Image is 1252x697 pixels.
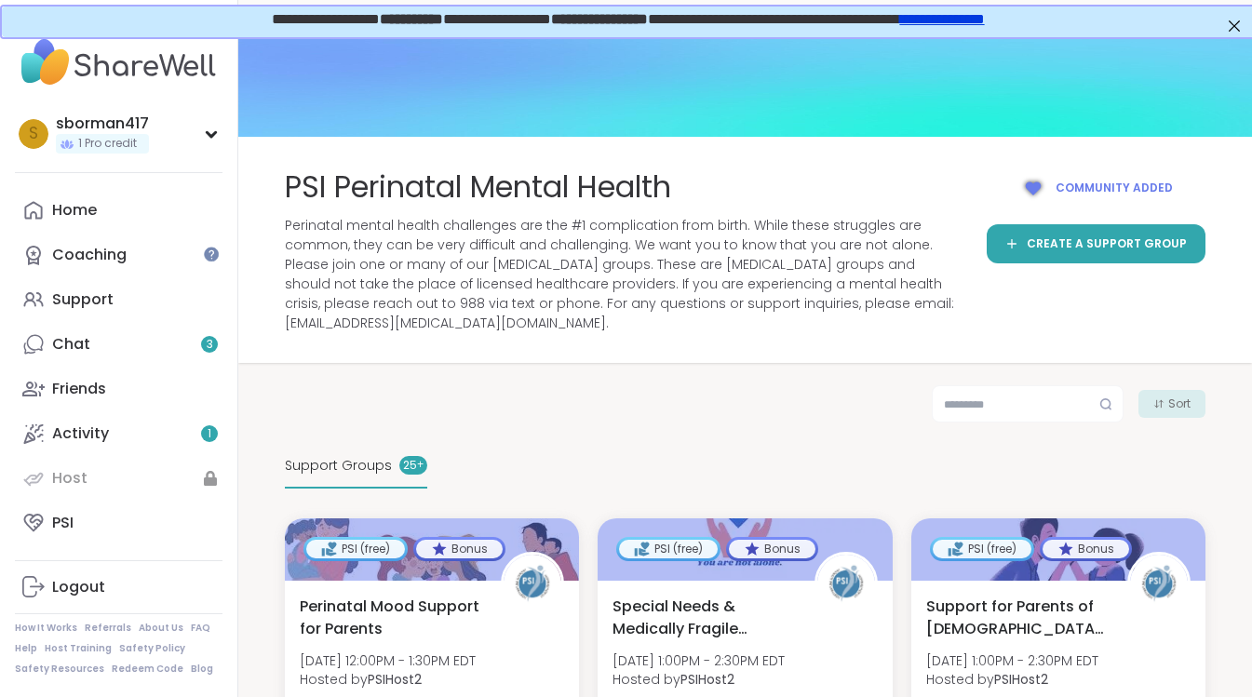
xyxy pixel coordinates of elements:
[817,555,875,612] img: PSIHost2
[52,200,97,221] div: Home
[987,167,1205,209] button: Community added
[207,337,213,353] span: 3
[15,233,222,277] a: Coaching
[15,411,222,456] a: Activity1
[191,622,210,635] a: FAQ
[52,379,106,399] div: Friends
[416,540,503,558] div: Bonus
[417,457,424,474] pre: +
[613,651,785,670] span: [DATE] 1:00PM - 2:30PM EDT
[994,670,1048,689] b: PSIHost2
[139,622,183,635] a: About Us
[29,122,38,146] span: s
[504,555,561,612] img: PSIHost2
[729,540,815,558] div: Bonus
[306,540,405,558] div: PSI (free)
[15,30,222,95] img: ShareWell Nav Logo
[926,670,1098,689] span: Hosted by
[208,426,211,442] span: 1
[52,245,127,265] div: Coaching
[933,540,1031,558] div: PSI (free)
[78,136,137,152] span: 1 Pro credit
[15,501,222,545] a: PSI
[300,651,476,670] span: [DATE] 12:00PM - 1:30PM EDT
[52,289,114,310] div: Support
[926,596,1107,640] span: Support for Parents of [DEMOGRAPHIC_DATA] Children
[1168,395,1191,412] span: Sort
[52,577,105,597] div: Logout
[619,540,718,558] div: PSI (free)
[15,565,222,610] a: Logout
[368,670,422,689] b: PSIHost2
[613,670,785,689] span: Hosted by
[285,216,964,333] span: Perinatal mental health challenges are the #1 complication from birth. While these struggles are ...
[15,622,77,635] a: How It Works
[1130,555,1188,612] img: PSIHost2
[680,670,734,689] b: PSIHost2
[1056,180,1173,196] span: Community added
[926,651,1098,670] span: [DATE] 1:00PM - 2:30PM EDT
[15,322,222,367] a: Chat3
[1027,235,1187,252] span: Create a support group
[399,456,427,475] div: 25
[613,596,793,640] span: Special Needs & Medically Fragile Parenting
[52,513,74,533] div: PSI
[285,167,671,208] span: PSI Perinatal Mental Health
[119,642,185,655] a: Safety Policy
[85,622,131,635] a: Referrals
[52,468,88,489] div: Host
[56,114,149,134] div: sborman417
[15,456,222,501] a: Host
[15,188,222,233] a: Home
[15,663,104,676] a: Safety Resources
[285,456,392,476] span: Support Groups
[15,277,222,322] a: Support
[300,670,476,689] span: Hosted by
[45,642,112,655] a: Host Training
[191,663,213,676] a: Blog
[112,663,183,676] a: Redeem Code
[987,224,1205,263] a: Create a support group
[1043,540,1129,558] div: Bonus
[204,247,219,261] iframe: Spotlight
[238,34,1252,137] img: Topic cover
[15,642,37,655] a: Help
[300,596,480,640] span: Perinatal Mood Support for Parents
[52,423,109,444] div: Activity
[52,334,90,355] div: Chat
[15,367,222,411] a: Friends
